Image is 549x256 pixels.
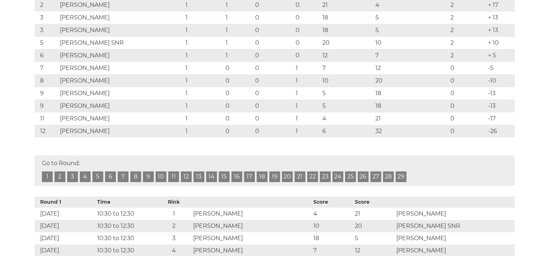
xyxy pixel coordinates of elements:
[353,220,395,232] td: 20
[183,74,224,87] td: 1
[105,171,116,182] a: 6
[486,24,514,36] td: + 13
[224,112,253,125] td: 0
[224,11,253,24] td: 1
[374,24,449,36] td: 5
[253,100,294,112] td: 0
[253,74,294,87] td: 0
[449,87,486,100] td: 0
[183,36,224,49] td: 1
[35,100,58,112] td: 9
[35,11,58,24] td: 3
[35,62,58,74] td: 7
[253,62,294,74] td: 0
[394,208,514,220] td: [PERSON_NAME]
[58,87,184,100] td: [PERSON_NAME]
[345,171,356,182] a: 25
[193,171,204,182] a: 13
[253,112,294,125] td: 0
[374,49,449,62] td: 7
[307,171,318,182] a: 22
[130,171,141,182] a: 8
[293,62,320,74] td: 1
[353,197,395,208] th: Score
[486,62,514,74] td: -5
[293,100,320,112] td: 1
[449,49,486,62] td: 2
[92,171,103,182] a: 5
[486,112,514,125] td: -17
[168,171,179,182] a: 11
[183,100,224,112] td: 1
[35,24,58,36] td: 3
[58,100,184,112] td: [PERSON_NAME]
[311,232,353,244] td: 18
[95,232,156,244] td: 10:30 to 12:30
[58,125,184,137] td: [PERSON_NAME]
[42,171,53,182] a: 1
[449,74,486,87] td: 0
[321,11,374,24] td: 18
[183,11,224,24] td: 1
[374,62,449,74] td: 12
[374,74,449,87] td: 20
[449,100,486,112] td: 0
[374,125,449,137] td: 32
[486,36,514,49] td: + 10
[181,171,192,182] a: 12
[95,197,156,208] th: Time
[374,11,449,24] td: 5
[269,171,280,182] a: 19
[231,171,242,182] a: 16
[486,11,514,24] td: + 13
[321,24,374,36] td: 18
[374,100,449,112] td: 18
[293,125,320,137] td: 1
[332,171,343,182] a: 24
[35,125,58,137] td: 12
[224,24,253,36] td: 1
[353,232,395,244] td: 5
[35,232,96,244] td: [DATE]
[353,208,395,220] td: 21
[321,87,374,100] td: 5
[293,112,320,125] td: 1
[156,232,191,244] td: 3
[191,220,311,232] td: [PERSON_NAME]
[396,171,406,182] a: 29
[486,125,514,137] td: -26
[394,220,514,232] td: [PERSON_NAME] SNR
[253,49,294,62] td: 0
[253,87,294,100] td: 0
[320,171,331,182] a: 23
[80,171,91,182] a: 4
[374,36,449,49] td: 10
[293,24,320,36] td: 0
[58,11,184,24] td: [PERSON_NAME]
[293,11,320,24] td: 0
[191,232,311,244] td: [PERSON_NAME]
[58,36,184,49] td: [PERSON_NAME] SNR
[35,197,96,208] th: Round 1
[183,125,224,137] td: 1
[224,100,253,112] td: 0
[374,112,449,125] td: 21
[58,112,184,125] td: [PERSON_NAME]
[486,87,514,100] td: -13
[156,220,191,232] td: 2
[224,74,253,87] td: 0
[58,62,184,74] td: [PERSON_NAME]
[183,24,224,36] td: 1
[224,125,253,137] td: 0
[156,208,191,220] td: 1
[35,208,96,220] td: [DATE]
[449,36,486,49] td: 2
[118,171,128,182] a: 7
[191,208,311,220] td: [PERSON_NAME]
[183,112,224,125] td: 1
[55,171,65,182] a: 2
[253,125,294,137] td: 0
[293,36,320,49] td: 0
[35,74,58,87] td: 8
[358,171,369,182] a: 26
